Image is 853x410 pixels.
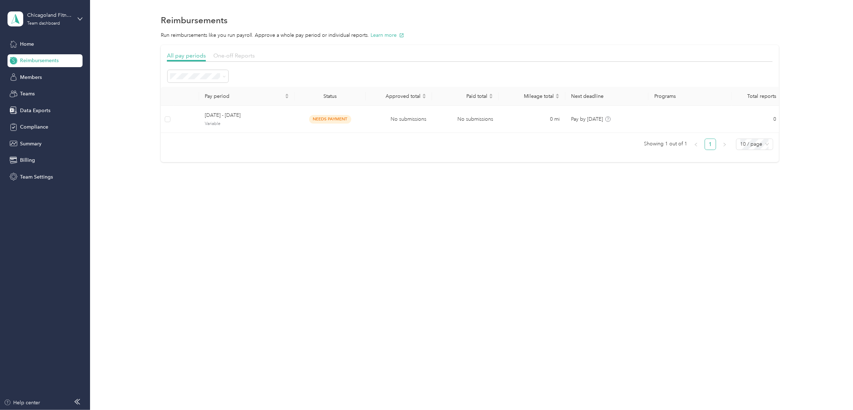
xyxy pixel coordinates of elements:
th: Approved total [366,87,432,106]
span: Approved total [371,93,421,99]
span: caret-up [489,92,493,97]
span: caret-up [422,92,426,97]
span: caret-down [489,95,493,100]
span: All pay periods [167,52,206,59]
li: Previous Page [690,139,702,150]
span: 10 / page [740,139,769,150]
th: Paid total [432,87,499,106]
span: right [723,142,727,147]
td: No submissions [366,106,432,133]
span: Mileage total [505,93,554,99]
p: Run reimbursements like you run payroll. Approve a whole pay period or individual reports. [161,31,779,39]
span: needs payment [309,115,351,123]
span: caret-down [555,95,560,100]
div: Team dashboard [27,21,60,26]
span: One-off Reports [213,52,255,59]
th: Next deadline [565,87,649,106]
span: Compliance [20,123,48,131]
span: Variable [205,121,289,127]
span: caret-up [285,92,289,97]
span: left [694,142,698,147]
th: Programs [649,87,732,106]
a: 1 [705,139,716,150]
span: Home [20,40,34,48]
td: No submissions [432,106,499,133]
span: caret-up [555,92,560,97]
button: left [690,139,702,150]
span: Summary [20,140,41,147]
span: Pay by [DATE] [571,116,603,122]
iframe: Everlance-gr Chat Button Frame [813,370,853,410]
span: caret-down [285,95,289,100]
span: Reimbursements [20,57,59,64]
span: Pay period [205,93,283,99]
div: Page Size [736,139,773,150]
span: Paid total [438,93,487,99]
span: Team Settings [20,173,53,181]
span: [DATE] - [DATE] [205,111,289,119]
span: caret-down [422,95,426,100]
h1: Reimbursements [161,16,228,24]
button: Help center [4,399,40,406]
li: Next Page [719,139,730,150]
th: Total reports [732,87,782,106]
span: Data Exports [20,107,50,114]
div: Status [301,93,360,99]
td: 0 mi [499,106,565,133]
span: Billing [20,156,35,164]
span: Members [20,74,42,81]
button: right [719,139,730,150]
span: Showing 1 out of 1 [644,139,688,149]
button: Learn more [371,31,404,39]
th: Pay period [199,87,295,106]
span: Teams [20,90,35,97]
td: 0 [732,106,782,133]
div: Chicagoland Fitness HR [27,11,72,19]
th: Mileage total [499,87,565,106]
